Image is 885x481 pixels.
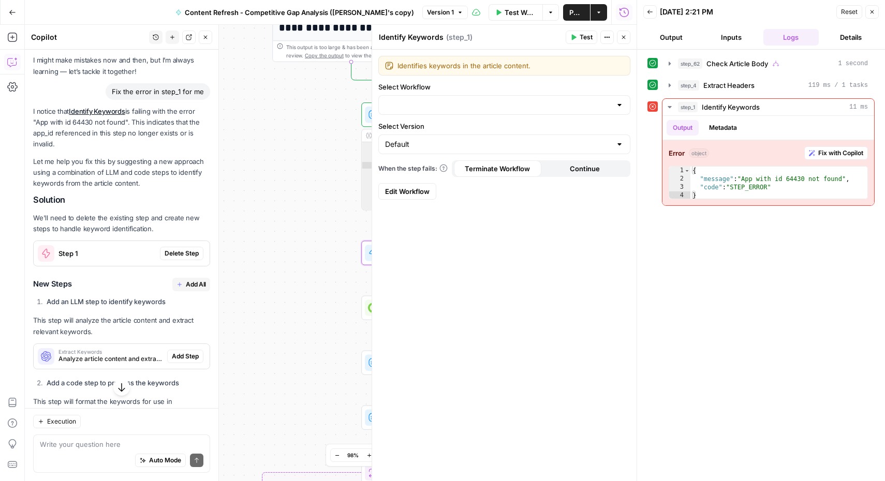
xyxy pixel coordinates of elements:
span: object [689,148,709,158]
div: Run Code · PythonExtract HeadersStep 4Output{ "title": null, "headers":[]} [361,102,519,210]
span: Extract Headers [703,80,755,91]
span: Reset [841,7,858,17]
button: 11 ms [662,99,874,115]
span: step_62 [678,58,702,69]
span: Extract Keywords [58,349,163,354]
button: Add All [172,278,210,291]
div: 1 [362,142,381,149]
g: Edge from step_2 to step_62-conditional-end [351,62,440,85]
textarea: Identifies keywords in the article content. [397,61,624,71]
span: Analyze article content and extract relevant keywords [58,354,163,364]
button: Add Step [167,350,203,363]
div: ErrorWorkflowIdentify KeywordsStep 1 [361,240,519,265]
span: Check Article Body [706,58,768,69]
span: 119 ms / 1 tasks [808,81,868,90]
span: step_1 [678,102,698,112]
div: Run Code · JavaScriptRetrieve Organic ResultsStep 5 [361,405,519,430]
div: Run Code · PythonFetch SERP "Related Questions"Step 67 [361,351,519,375]
span: Terminate Workflow [465,163,530,174]
strong: Add a code step to process the keywords [47,379,179,387]
span: Copy the output [305,52,344,58]
span: Edit Workflow [385,186,430,197]
a: Identify Keywords [69,107,125,115]
span: Add All [186,280,206,289]
div: 4 [362,162,381,169]
button: Publish [563,4,590,21]
div: 2 [669,175,690,183]
p: Let me help you fix this by suggesting a new approach using a combination of LLM and code steps t... [33,156,210,189]
button: Output [643,29,699,46]
button: Delete Step [160,247,203,260]
button: Logs [763,29,819,46]
button: Execution [33,415,81,428]
button: Auto Mode [135,454,186,467]
p: I might make mistakes now and then, but I’m always learning — let’s tackle it together! [33,55,210,77]
span: Auto Mode [149,456,181,465]
span: Add Step [172,352,199,361]
h2: Solution [33,195,210,205]
button: Continue [541,160,629,177]
span: Publish [569,7,584,18]
span: Continue [570,163,600,174]
span: ( step_1 ) [446,32,473,42]
strong: Add an LLM step to identify keywords [47,297,166,306]
span: Delete Step [165,249,199,258]
textarea: Identify Keywords [379,32,444,42]
div: Copilot [31,32,146,42]
div: 4 [669,191,690,200]
div: 2 [362,149,381,156]
span: Step 1 [58,248,156,259]
div: 1 [669,167,690,175]
span: Fix with Copilot [818,148,863,158]
a: Edit Workflow [378,183,436,200]
p: I notice that is failing with the error "App with id 64430 not found". This indicates that the ap... [33,106,210,150]
div: This output is too large & has been abbreviated for review. to view the full content. [286,43,425,59]
label: Select Workflow [378,82,630,92]
button: Metadata [703,120,743,136]
span: Identify Keywords [702,102,760,112]
span: Toggle code folding, rows 1 through 4 [684,167,690,175]
button: Inputs [703,29,759,46]
span: Content Refresh - Competitive Gap Analysis ([PERSON_NAME]'s copy) [185,7,414,18]
button: Reset [836,5,862,19]
button: Details [823,29,879,46]
span: Test Workflow [505,7,537,18]
button: Test Workflow [489,4,543,21]
strong: Error [669,148,685,158]
button: Version 1 [422,6,468,19]
div: 11 ms [662,116,874,205]
button: Content Refresh - Competitive Gap Analysis ([PERSON_NAME]'s copy) [169,4,420,21]
span: 98% [347,451,359,459]
div: 3 [669,183,690,191]
label: Select Version [378,121,630,131]
span: Test [580,33,593,42]
button: Fix with Copilot [804,146,868,160]
button: 119 ms / 1 tasks [662,77,874,94]
div: 3 [362,155,381,162]
a: When the step fails: [378,164,448,173]
p: This step will analyze the article content and extract relevant keywords. [33,315,210,337]
button: 1 second [662,55,874,72]
span: Execution [47,417,76,426]
h3: New Steps [33,278,210,291]
button: Test [566,31,597,44]
input: Default [385,139,611,149]
p: We'll need to delete the existing step and create new steps to handle keyword identification. [33,213,210,234]
button: Output [667,120,699,136]
span: step_4 [678,80,699,91]
span: 11 ms [849,102,868,112]
span: Version 1 [427,8,454,17]
div: Google SearchGoogle SearchStep 3 [361,296,519,320]
div: Fix the error in step_1 for me [106,83,210,100]
span: 1 second [838,59,868,68]
p: This step will format the keywords for use in subsequent steps. [33,396,210,418]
